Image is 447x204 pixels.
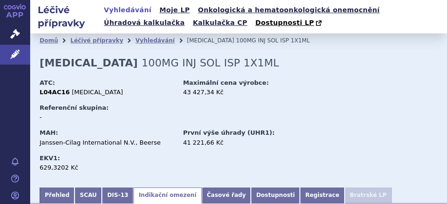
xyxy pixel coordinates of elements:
[74,188,102,204] a: SCAU
[40,37,58,44] a: Domů
[40,155,60,162] strong: EKV1:
[40,129,58,136] strong: MAH:
[40,89,70,96] strong: L04AC16
[157,4,192,16] a: Moje LP
[72,89,123,96] span: [MEDICAL_DATA]
[101,4,154,16] a: Vyhledávání
[256,19,315,26] span: Dostupnosti LP
[40,79,55,86] strong: ATC:
[183,139,317,147] div: 41 221,66 Kč
[40,139,174,147] div: Janssen-Cilag International N.V., Beerse
[135,37,174,44] a: Vyhledávání
[190,16,250,29] a: Kalkulačka CP
[30,3,101,30] h2: Léčivé přípravky
[102,188,133,204] a: DIS-13
[40,104,108,111] strong: Referenční skupina:
[40,113,174,122] div: -
[40,163,174,172] div: 629,3202 Kč
[183,88,317,97] div: 43 427,34 Kč
[133,188,201,204] a: Indikační omezení
[300,188,344,204] a: Registrace
[187,37,234,44] span: [MEDICAL_DATA]
[101,16,188,29] a: Úhradová kalkulačka
[40,57,138,69] strong: [MEDICAL_DATA]
[40,188,74,204] a: Přehled
[70,37,123,44] a: Léčivé přípravky
[195,4,383,16] a: Onkologická a hematoonkologická onemocnění
[251,188,300,204] a: Dostupnosti
[202,188,251,204] a: Časové řady
[141,57,279,69] span: 100MG INJ SOL ISP 1X1ML
[253,16,327,30] a: Dostupnosti LP
[183,129,274,136] strong: První výše úhrady (UHR1):
[183,79,269,86] strong: Maximální cena výrobce:
[236,37,310,44] span: 100MG INJ SOL ISP 1X1ML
